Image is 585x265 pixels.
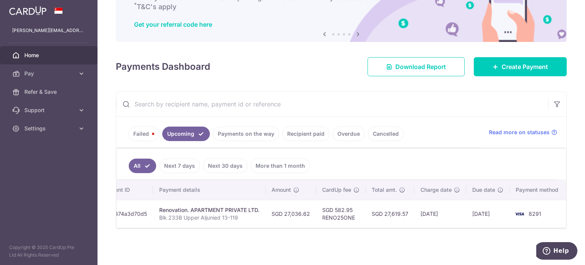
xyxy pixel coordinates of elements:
[395,62,446,71] span: Download Report
[474,57,567,76] a: Create Payment
[272,186,291,194] span: Amount
[213,127,279,141] a: Payments on the way
[159,206,259,214] div: Renovation. APARTMENT PRIVATE LTD.
[12,27,85,34] p: [PERSON_NAME][EMAIL_ADDRESS][DOMAIN_NAME]
[420,186,452,194] span: Charge date
[128,127,159,141] a: Failed
[153,180,265,200] th: Payment details
[95,200,153,228] td: txn_2474a3d70d5
[322,186,351,194] span: CardUp fee
[368,127,404,141] a: Cancelled
[9,6,46,15] img: CardUp
[529,210,541,217] span: 8291
[159,214,259,222] p: Blk 233B Upper Aljunied 13-119
[116,60,210,74] h4: Payments Dashboard
[510,180,567,200] th: Payment method
[24,70,75,77] span: Pay
[332,127,365,141] a: Overdue
[24,106,75,114] span: Support
[162,127,210,141] a: Upcoming
[372,186,397,194] span: Total amt.
[502,62,548,71] span: Create Payment
[116,92,548,116] input: Search by recipient name, payment id or reference
[24,88,75,96] span: Refer & Save
[316,200,366,228] td: SGD 582.95 RENO25ONE
[203,159,248,173] a: Next 30 days
[489,128,550,136] span: Read more on statuses
[129,159,156,173] a: All
[95,180,153,200] th: Payment ID
[282,127,329,141] a: Recipient paid
[24,51,75,59] span: Home
[159,159,200,173] a: Next 7 days
[134,21,212,28] a: Get your referral code here
[489,128,557,136] a: Read more on statuses
[251,159,310,173] a: More than 1 month
[472,186,495,194] span: Due date
[366,200,414,228] td: SGD 27,619.57
[368,57,465,76] a: Download Report
[24,125,75,132] span: Settings
[414,200,466,228] td: [DATE]
[536,242,577,261] iframe: Opens a widget where you can find more information
[265,200,316,228] td: SGD 27,036.62
[466,200,510,228] td: [DATE]
[512,209,527,218] img: Bank Card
